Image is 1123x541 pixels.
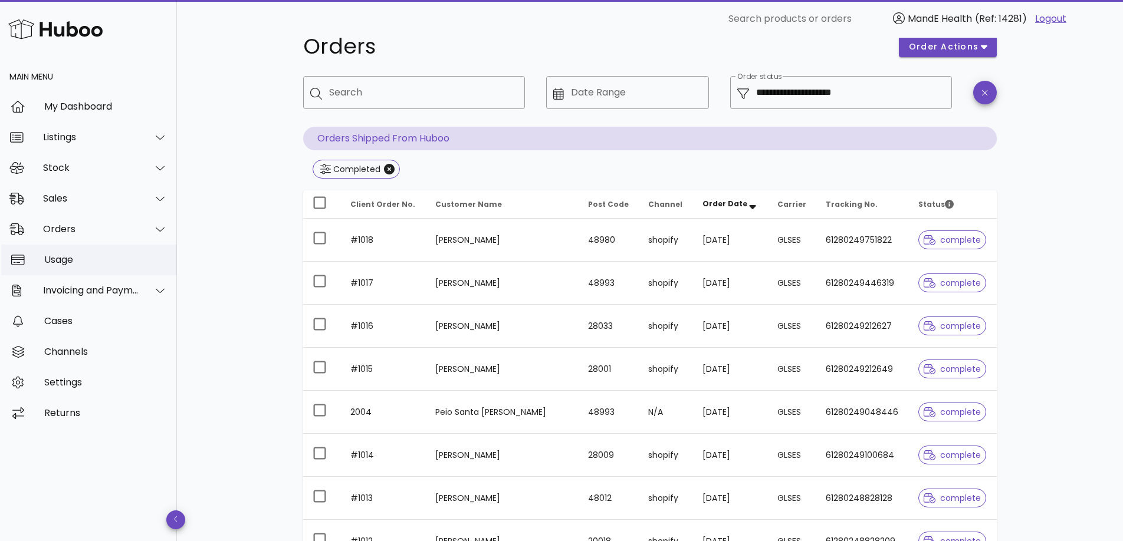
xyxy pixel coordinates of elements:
td: #1018 [341,219,426,262]
td: N/A [639,391,692,434]
td: [PERSON_NAME] [426,219,579,262]
td: #1015 [341,348,426,391]
td: 48993 [579,262,639,305]
td: GLSES [768,262,816,305]
td: [DATE] [693,305,769,348]
a: Logout [1035,12,1066,26]
div: Completed [331,163,380,175]
span: complete [924,494,981,502]
td: [PERSON_NAME] [426,434,579,477]
td: [PERSON_NAME] [426,477,579,520]
span: Order Date [702,199,747,209]
td: #1016 [341,305,426,348]
th: Customer Name [426,190,579,219]
td: 61280249100684 [816,434,909,477]
td: shopify [639,348,692,391]
td: [DATE] [693,477,769,520]
td: GLSES [768,348,816,391]
div: Stock [43,162,139,173]
div: Returns [44,407,168,418]
div: Listings [43,131,139,143]
span: complete [924,408,981,416]
th: Tracking No. [816,190,909,219]
span: complete [924,236,981,244]
span: order actions [908,41,979,53]
td: shopify [639,434,692,477]
span: complete [924,451,981,459]
button: order actions [899,36,997,57]
td: [DATE] [693,391,769,434]
label: Order status [737,72,781,81]
div: Invoicing and Payments [43,285,139,296]
th: Post Code [579,190,639,219]
div: Usage [44,254,168,265]
td: 61280249212649 [816,348,909,391]
td: 2004 [341,391,426,434]
td: 48980 [579,219,639,262]
td: shopify [639,477,692,520]
td: 48993 [579,391,639,434]
td: GLSES [768,477,816,520]
span: complete [924,279,981,287]
td: [DATE] [693,262,769,305]
td: GLSES [768,434,816,477]
p: Orders Shipped From Huboo [303,127,997,150]
div: Settings [44,377,168,388]
div: Orders [43,223,139,235]
span: Client Order No. [350,199,415,209]
td: #1014 [341,434,426,477]
td: 48012 [579,477,639,520]
td: 61280249751822 [816,219,909,262]
th: Order Date: Sorted descending. Activate to remove sorting. [693,190,769,219]
td: 61280249212627 [816,305,909,348]
span: Channel [648,199,682,209]
div: My Dashboard [44,101,168,112]
span: complete [924,322,981,330]
th: Client Order No. [341,190,426,219]
td: GLSES [768,305,816,348]
td: shopify [639,262,692,305]
div: Sales [43,193,139,204]
td: GLSES [768,391,816,434]
span: Carrier [777,199,806,209]
td: [PERSON_NAME] [426,348,579,391]
span: MandE Health [908,12,972,25]
td: [PERSON_NAME] [426,262,579,305]
button: Close [384,164,395,174]
div: Channels [44,346,168,357]
span: Post Code [588,199,629,209]
span: complete [924,365,981,373]
td: GLSES [768,219,816,262]
div: Cases [44,315,168,326]
span: Customer Name [435,199,502,209]
img: Huboo Logo [8,17,103,42]
th: Carrier [768,190,816,219]
td: shopify [639,219,692,262]
td: #1017 [341,262,426,305]
td: 61280249446319 [816,262,909,305]
h1: Orders [303,36,885,57]
td: #1013 [341,477,426,520]
td: [PERSON_NAME] [426,305,579,348]
td: Peio Santa [PERSON_NAME] [426,391,579,434]
td: 61280249048446 [816,391,909,434]
td: 28001 [579,348,639,391]
td: [DATE] [693,434,769,477]
td: [DATE] [693,219,769,262]
td: [DATE] [693,348,769,391]
th: Channel [639,190,692,219]
span: Status [918,199,954,209]
span: (Ref: 14281) [975,12,1027,25]
td: 28033 [579,305,639,348]
td: 61280248828128 [816,477,909,520]
td: 28009 [579,434,639,477]
td: shopify [639,305,692,348]
span: Tracking No. [826,199,878,209]
th: Status [909,190,997,219]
